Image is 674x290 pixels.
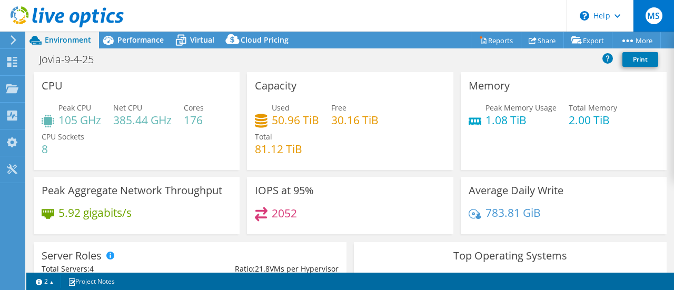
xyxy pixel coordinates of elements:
[42,132,84,142] span: CPU Sockets
[569,103,617,113] span: Total Memory
[255,143,302,155] h4: 81.12 TiB
[485,103,557,113] span: Peak Memory Usage
[493,272,525,284] li: Linux
[255,80,296,92] h3: Capacity
[58,114,101,126] h4: 105 GHz
[45,35,91,45] span: Environment
[442,272,487,284] li: Windows
[61,275,122,288] a: Project Notes
[184,103,204,113] span: Cores
[190,263,339,275] div: Ratio: VMs per Hypervisor
[485,114,557,126] h4: 1.08 TiB
[272,114,319,126] h4: 50.96 TiB
[184,114,204,126] h4: 176
[569,114,617,126] h4: 2.00 TiB
[272,207,297,219] h4: 2052
[190,35,214,45] span: Virtual
[485,207,541,218] h4: 783.81 GiB
[255,185,314,196] h3: IOPS at 95%
[622,52,658,67] a: Print
[331,103,346,113] span: Free
[42,263,190,275] div: Total Servers:
[580,11,589,21] svg: \n
[362,250,659,262] h3: Top Operating Systems
[612,32,661,48] a: More
[58,207,132,218] h4: 5.92 gigabits/s
[58,103,91,113] span: Peak CPU
[532,272,573,284] li: VMware
[255,264,270,274] span: 21.8
[646,7,662,24] span: MS
[272,103,290,113] span: Used
[255,132,272,142] span: Total
[42,143,84,155] h4: 8
[42,250,102,262] h3: Server Roles
[331,114,379,126] h4: 30.16 TiB
[469,80,510,92] h3: Memory
[90,264,94,274] span: 4
[42,80,63,92] h3: CPU
[113,103,142,113] span: Net CPU
[42,185,222,196] h3: Peak Aggregate Network Throughput
[117,35,164,45] span: Performance
[241,35,289,45] span: Cloud Pricing
[113,114,172,126] h4: 385.44 GHz
[34,54,110,65] h1: Jovia-9-4-25
[469,185,563,196] h3: Average Daily Write
[471,32,521,48] a: Reports
[521,32,564,48] a: Share
[28,275,61,288] a: 2
[563,32,612,48] a: Export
